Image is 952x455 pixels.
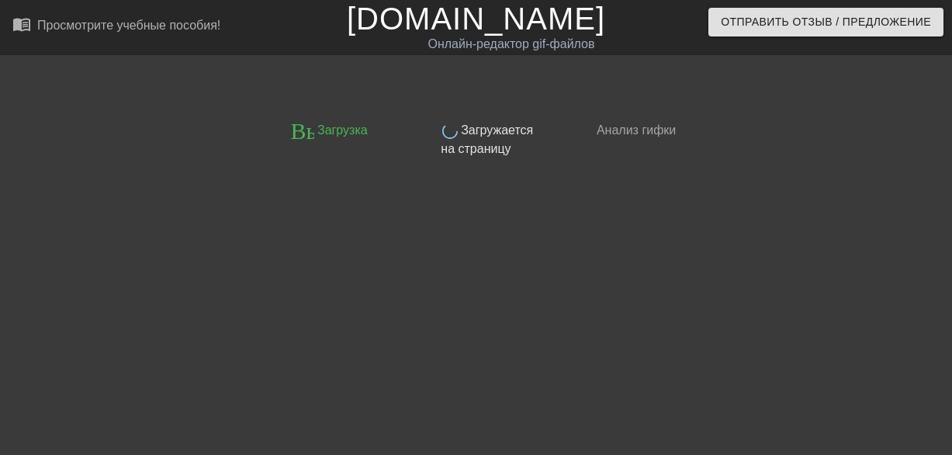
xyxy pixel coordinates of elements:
div: Просмотрите учебные пособия! [37,19,220,32]
button: Отправить Отзыв / Предложение [708,8,943,36]
div: Онлайн-редактор gif-файлов [325,35,698,54]
span: Загрузка [314,123,368,137]
span: Загружается на страницу [441,123,533,155]
a: [DOMAIN_NAME] [347,2,605,36]
a: Просмотрите учебные пособия! [12,15,220,39]
span: menu_book_бук меню [12,15,31,33]
span: Выполнено [291,116,314,139]
span: Анализ гифки [593,123,676,137]
span: Отправить Отзыв / Предложение [721,12,931,32]
img: undefined [469,65,482,78]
